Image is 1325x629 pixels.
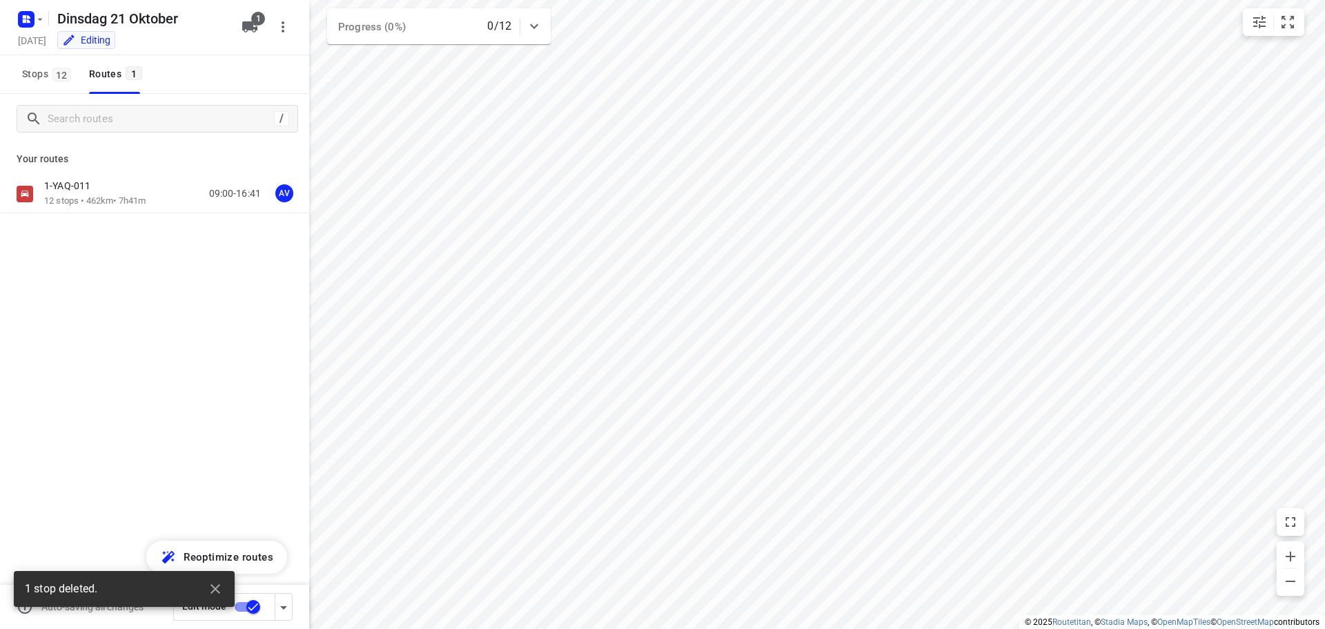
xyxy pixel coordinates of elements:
[184,548,273,566] span: Reoptimize routes
[1246,8,1273,36] button: Map settings
[17,152,293,166] p: Your routes
[52,8,230,30] h5: Rename
[1101,617,1148,627] a: Stadia Maps
[1243,8,1304,36] div: small contained button group
[251,12,265,26] span: 1
[44,180,99,192] p: 1-YAQ-011
[52,68,71,81] span: 12
[48,108,274,130] input: Search routes
[487,18,511,35] p: 0/12
[1217,617,1274,627] a: OpenStreetMap
[1157,617,1210,627] a: OpenMapTiles
[25,581,97,597] span: 1 stop deleted.
[44,195,146,208] p: 12 stops • 462km • 7h41m
[236,13,264,41] button: 1
[1025,617,1319,627] li: © 2025 , © , © © contributors
[271,180,298,207] button: AV
[1052,617,1091,627] a: Routetitan
[22,66,75,83] span: Stops
[89,66,146,83] div: Routes
[275,598,292,615] div: Driver app settings
[12,32,52,48] h5: Project date
[146,541,287,574] button: Reoptimize routes
[62,33,110,47] div: You are currently in edit mode.
[327,8,551,44] div: Progress (0%)0/12
[338,21,406,33] span: Progress (0%)
[209,186,261,201] p: 09:00-16:41
[275,184,293,202] div: AV
[126,66,142,80] span: 1
[274,111,289,126] div: /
